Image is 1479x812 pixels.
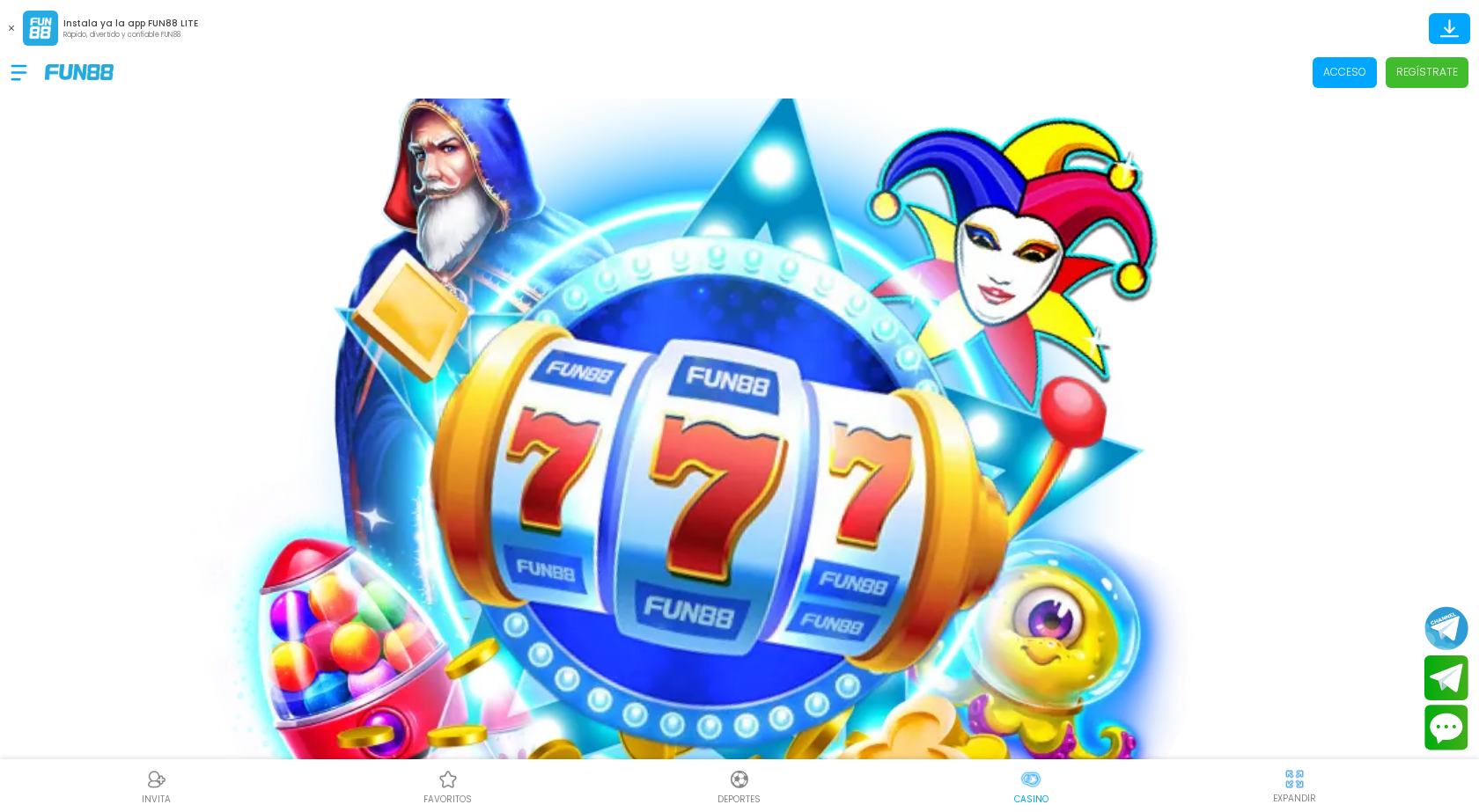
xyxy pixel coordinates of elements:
[1323,64,1366,80] p: Acceso
[11,766,302,806] a: ReferralReferralINVITA
[886,766,1177,806] a: CasinoCasinoCasino
[1014,793,1049,806] p: Casino
[142,793,171,806] p: INVITA
[1424,655,1468,701] button: Join telegram
[1273,792,1316,805] p: EXPANDIR
[1396,64,1458,80] p: Regístrate
[1284,768,1306,790] img: hide
[146,769,167,790] img: Referral
[593,766,885,806] a: DeportesDeportesDeportes
[63,30,198,40] p: Rápido, divertido y confiable FUN88
[438,769,459,790] img: Casino Favoritos
[302,766,593,806] a: Casino FavoritosCasino Favoritosfavoritos
[45,64,114,79] img: Company Logo
[1424,705,1468,750] button: Contact customer service
[63,17,198,30] p: Instala ya la app FUN88 LITE
[23,11,58,46] img: App Logo
[717,793,761,806] p: Deportes
[423,793,472,806] p: favoritos
[729,769,750,790] img: Deportes
[1424,605,1468,651] button: Join telegram channel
